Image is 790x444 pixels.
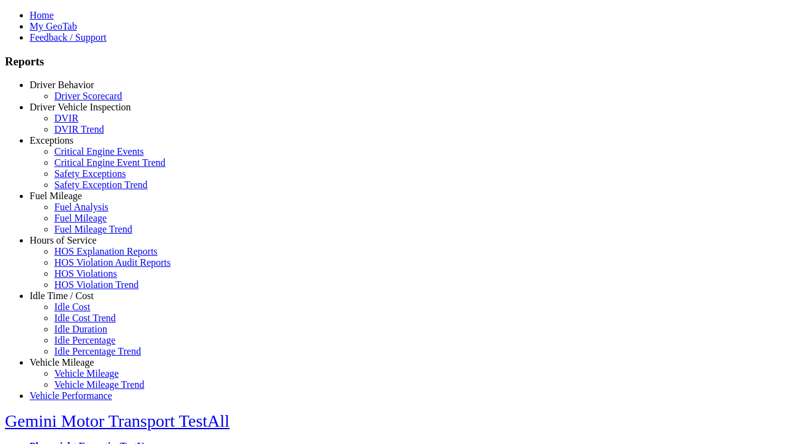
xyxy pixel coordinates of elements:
[54,224,132,234] a: Fuel Mileage Trend
[54,279,139,290] a: HOS Violation Trend
[54,124,104,134] a: DVIR Trend
[30,32,106,43] a: Feedback / Support
[30,135,73,146] a: Exceptions
[54,113,78,123] a: DVIR
[54,168,126,179] a: Safety Exceptions
[54,213,107,223] a: Fuel Mileage
[5,55,785,68] h3: Reports
[5,411,230,430] a: Gemini Motor Transport TestAll
[30,80,94,90] a: Driver Behavior
[54,146,144,157] a: Critical Engine Events
[54,324,107,334] a: Idle Duration
[54,302,90,312] a: Idle Cost
[54,91,122,101] a: Driver Scorecard
[54,379,144,390] a: Vehicle Mileage Trend
[30,390,112,401] a: Vehicle Performance
[54,268,117,279] a: HOS Violations
[54,313,116,323] a: Idle Cost Trend
[30,102,131,112] a: Driver Vehicle Inspection
[30,235,96,245] a: Hours of Service
[30,21,77,31] a: My GeoTab
[54,346,141,356] a: Idle Percentage Trend
[30,357,94,368] a: Vehicle Mileage
[30,290,94,301] a: Idle Time / Cost
[54,257,171,268] a: HOS Violation Audit Reports
[54,335,115,345] a: Idle Percentage
[54,202,109,212] a: Fuel Analysis
[30,10,54,20] a: Home
[54,368,118,379] a: Vehicle Mileage
[54,157,165,168] a: Critical Engine Event Trend
[30,191,82,201] a: Fuel Mileage
[54,179,148,190] a: Safety Exception Trend
[54,246,157,257] a: HOS Explanation Reports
